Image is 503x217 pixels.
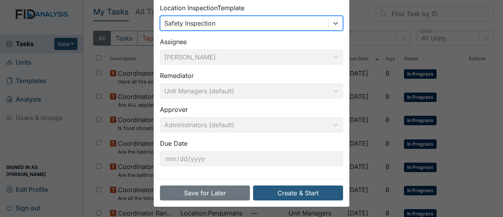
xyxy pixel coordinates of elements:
[164,19,215,28] div: Safety Inspection
[160,37,187,46] label: Assignee
[253,185,343,200] button: Create & Start
[160,105,188,114] label: Approver
[160,139,187,148] label: Due Date
[160,185,250,200] button: Save for Later
[160,3,244,13] label: Location Inspection Template
[160,71,194,80] label: Remediator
